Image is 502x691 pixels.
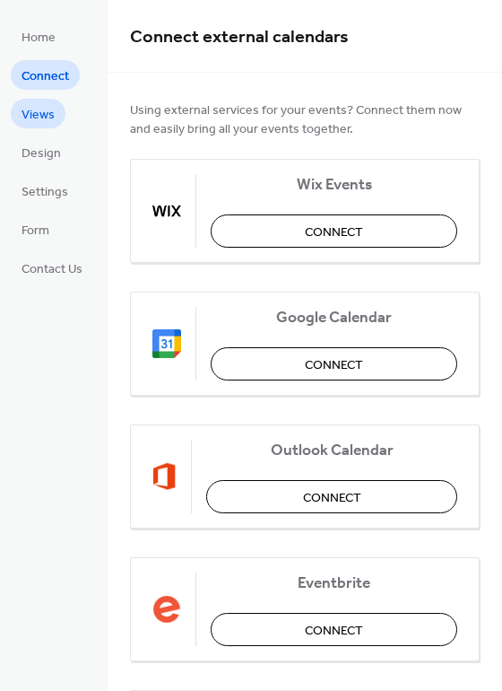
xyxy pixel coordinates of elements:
[211,574,457,593] span: Eventbrite
[152,197,181,225] img: wix
[22,183,68,202] span: Settings
[303,489,361,508] span: Connect
[22,106,55,125] span: Views
[11,60,80,90] a: Connect
[22,144,61,163] span: Design
[305,356,363,375] span: Connect
[130,20,349,55] span: Connect external calendars
[22,260,82,279] span: Contact Us
[206,480,457,513] button: Connect
[11,253,93,283] a: Contact Us
[11,137,72,167] a: Design
[211,347,457,380] button: Connect
[11,176,79,206] a: Settings
[22,29,56,48] span: Home
[22,67,69,86] span: Connect
[152,329,181,358] img: google
[211,214,457,248] button: Connect
[11,22,66,51] a: Home
[152,462,177,491] img: outlook
[206,442,457,460] span: Outlook Calendar
[211,613,457,646] button: Connect
[211,176,457,195] span: Wix Events
[11,99,65,128] a: Views
[305,223,363,242] span: Connect
[22,222,49,241] span: Form
[130,101,480,139] span: Using external services for your events? Connect them now and easily bring all your events together.
[305,622,363,641] span: Connect
[211,309,457,328] span: Google Calendar
[11,214,60,244] a: Form
[152,595,181,624] img: eventbrite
